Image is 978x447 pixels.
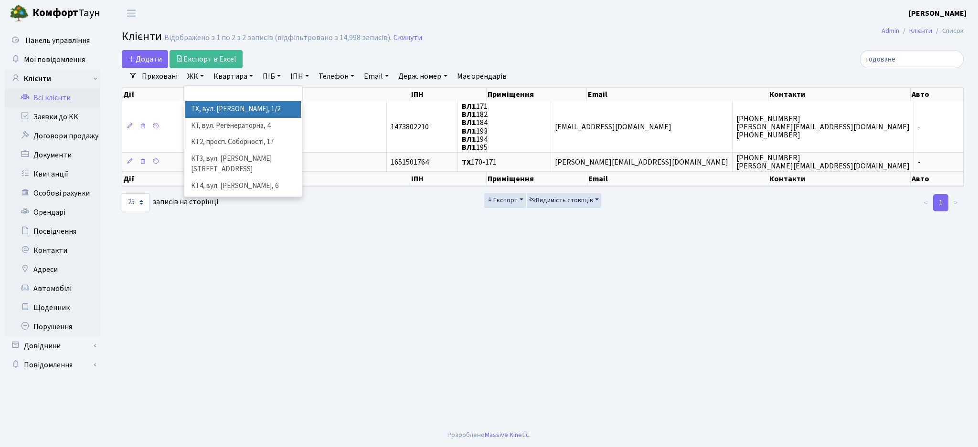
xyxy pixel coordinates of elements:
a: Клієнти [5,69,100,88]
a: Квитанції [5,165,100,184]
input: Пошук... [860,50,964,68]
th: Дії [122,172,192,186]
span: Мої повідомлення [24,54,85,65]
b: ВЛ1 [462,134,476,145]
a: Порушення [5,317,100,336]
th: Email [587,172,768,186]
a: Мої повідомлення [5,50,100,69]
th: ПІБ [237,88,410,101]
span: [PHONE_NUMBER] [PERSON_NAME][EMAIL_ADDRESS][DOMAIN_NAME] [736,153,910,171]
th: Авто [911,172,964,186]
div: Відображено з 1 по 2 з 2 записів (відфільтровано з 14,998 записів). [164,33,392,42]
label: записів на сторінці [122,193,218,211]
a: [PERSON_NAME] [909,8,967,19]
th: ПІБ [237,172,410,186]
a: Admin [882,26,899,36]
li: КТ4, вул. [PERSON_NAME], 6 [185,178,301,195]
th: Контакти [768,172,911,186]
span: Експорт [487,196,518,205]
th: ІПН [410,88,487,101]
th: Контакти [768,88,911,101]
a: Щоденник [5,298,100,317]
a: Договори продажу [5,126,100,146]
a: Повідомлення [5,355,100,374]
a: ІПН [287,68,313,84]
a: Особові рахунки [5,184,100,203]
b: ВЛ1 [462,142,476,153]
span: 171 182 184 193 194 195 [462,101,488,153]
a: Автомобілі [5,279,100,298]
a: Додати [122,50,168,68]
th: ІПН [410,172,487,186]
div: Розроблено . [447,430,531,440]
a: Приховані [138,68,181,84]
button: Переключити навігацію [119,5,143,21]
button: Експорт [484,193,526,208]
a: Massive Kinetic [485,430,529,440]
th: Приміщення [487,88,587,101]
a: Панель управління [5,31,100,50]
nav: breadcrumb [867,21,978,41]
span: Клієнти [122,28,162,45]
a: Посвідчення [5,222,100,241]
a: Скинути [393,33,422,42]
li: Список [932,26,964,36]
span: Додати [128,54,162,64]
a: ПІБ [259,68,285,84]
span: [EMAIL_ADDRESS][DOMAIN_NAME] [555,122,671,132]
span: - [918,157,921,167]
a: Телефон [315,68,358,84]
span: 170-171 [462,157,497,167]
a: Адреси [5,260,100,279]
a: Заявки до КК [5,107,100,126]
li: КТ3, вул. [PERSON_NAME][STREET_ADDRESS] [185,151,301,178]
a: Контакти [5,241,100,260]
li: КТ, вул. Регенераторна, 4 [185,118,301,135]
span: 1473802210 [391,122,429,132]
a: Документи [5,146,100,165]
button: Видимість стовпців [527,193,601,208]
a: Клієнти [909,26,932,36]
th: Авто [911,88,964,101]
a: Email [360,68,393,84]
a: ЖК [183,68,208,84]
li: КТ2, просп. Соборності, 17 [185,134,301,151]
a: Держ. номер [394,68,451,84]
b: ВЛ1 [462,126,476,136]
a: 1 [933,194,948,211]
a: Експорт в Excel [170,50,243,68]
b: ВЛ1 [462,118,476,128]
a: Орендарі [5,203,100,222]
li: ТХ, вул. [PERSON_NAME], 1/2 [185,101,301,118]
span: [PHONE_NUMBER] [PERSON_NAME][EMAIL_ADDRESS][DOMAIN_NAME] [PHONE_NUMBER] [736,114,910,140]
a: Має орендарів [453,68,510,84]
li: КТ5, вул. [PERSON_NAME][STREET_ADDRESS] [185,194,301,221]
a: Довідники [5,336,100,355]
span: [PERSON_NAME][EMAIL_ADDRESS][DOMAIN_NAME] [555,157,728,167]
th: Email [587,88,768,101]
th: Дії [122,88,192,101]
span: 1651501764 [391,157,429,167]
a: Всі клієнти [5,88,100,107]
span: - [918,122,921,132]
span: Таун [32,5,100,21]
b: ВЛ1 [462,101,476,112]
b: ТХ [462,157,471,167]
select: записів на сторінці [122,193,149,211]
b: ВЛ1 [462,109,476,120]
a: Квартира [210,68,257,84]
span: Панель управління [25,35,90,46]
span: Видимість стовпців [529,196,593,205]
b: Комфорт [32,5,78,21]
th: Приміщення [487,172,587,186]
img: logo.png [10,4,29,23]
